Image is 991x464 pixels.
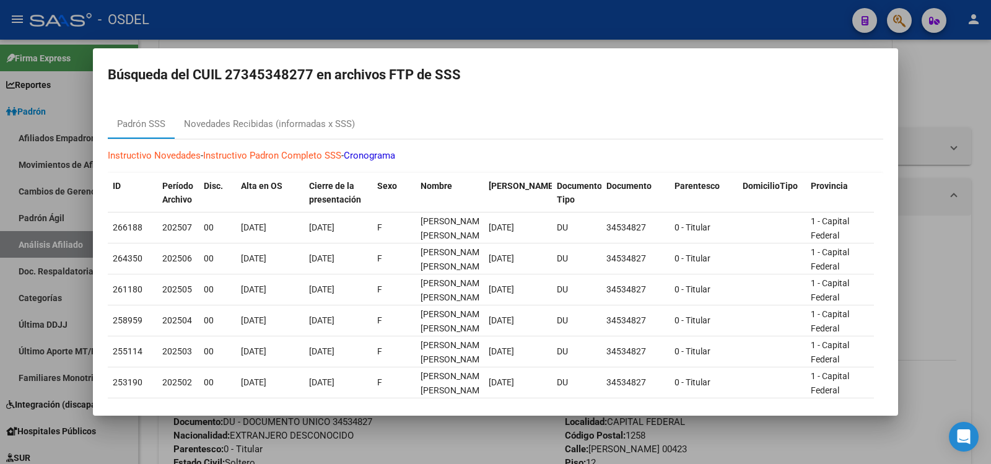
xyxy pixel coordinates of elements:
[309,377,334,387] span: [DATE]
[377,377,382,387] span: F
[674,315,710,325] span: 0 - Titular
[204,344,231,359] div: 00
[421,181,452,191] span: Nombre
[162,222,192,232] span: 202507
[489,181,558,191] span: [PERSON_NAME].
[557,313,596,328] div: DU
[489,346,514,356] span: [DATE]
[241,284,266,294] span: [DATE]
[241,253,266,263] span: [DATE]
[241,377,266,387] span: [DATE]
[606,282,665,297] div: 34534827
[421,309,487,333] span: ALFONSO NAYLA MARIEL
[606,344,665,359] div: 34534827
[377,346,382,356] span: F
[241,346,266,356] span: [DATE]
[108,150,201,161] a: Instructivo Novedades
[377,253,382,263] span: F
[113,181,121,191] span: ID
[674,222,710,232] span: 0 - Titular
[949,422,979,452] div: Open Intercom Messenger
[113,377,142,387] span: 253190
[811,340,849,364] span: 1 - Capital Federal
[113,284,142,294] span: 261180
[606,252,665,266] div: 34534827
[184,117,355,131] div: Novedades Recibidas (informadas x SSS)
[162,377,192,387] span: 202502
[377,222,382,232] span: F
[162,181,193,205] span: Período Archivo
[606,313,665,328] div: 34534827
[377,284,382,294] span: F
[204,252,231,266] div: 00
[670,173,738,214] datatable-header-cell: Parentesco
[489,377,514,387] span: [DATE]
[811,181,848,191] span: Provincia
[204,181,223,191] span: Disc.
[113,346,142,356] span: 255114
[674,181,720,191] span: Parentesco
[557,344,596,359] div: DU
[606,375,665,390] div: 34534827
[377,315,382,325] span: F
[204,282,231,297] div: 00
[241,315,266,325] span: [DATE]
[344,150,395,161] a: Cronograma
[162,253,192,263] span: 202506
[309,346,334,356] span: [DATE]
[203,150,341,161] a: Instructivo Padron Completo SSS
[372,173,416,214] datatable-header-cell: Sexo
[811,216,849,240] span: 1 - Capital Federal
[557,282,596,297] div: DU
[421,340,487,364] span: ALFONSO NAYLA MARIEL
[557,252,596,266] div: DU
[811,278,849,302] span: 1 - Capital Federal
[421,216,487,240] span: ALFONSO NAYLA MARIEL
[108,149,883,163] p: - -
[421,371,487,395] span: ALFONSO NAYLA MARIEL
[421,247,487,271] span: ALFONSO NAYLA MARIEL
[489,284,514,294] span: [DATE]
[738,173,806,214] datatable-header-cell: DomicilioTipo
[674,377,710,387] span: 0 - Titular
[416,173,484,214] datatable-header-cell: Nombre
[304,173,372,214] datatable-header-cell: Cierre de la presentación
[204,313,231,328] div: 00
[108,63,883,87] h2: Búsqueda del CUIL 27345348277 en archivos FTP de SSS
[601,173,670,214] datatable-header-cell: Documento
[113,315,142,325] span: 258959
[309,181,361,205] span: Cierre de la presentación
[309,222,334,232] span: [DATE]
[489,315,514,325] span: [DATE]
[743,181,798,191] span: DomicilioTipo
[489,222,514,232] span: [DATE]
[811,371,849,395] span: 1 - Capital Federal
[204,221,231,235] div: 00
[811,247,849,271] span: 1 - Capital Federal
[204,375,231,390] div: 00
[557,375,596,390] div: DU
[674,284,710,294] span: 0 - Titular
[606,221,665,235] div: 34534827
[309,315,334,325] span: [DATE]
[157,173,199,214] datatable-header-cell: Período Archivo
[309,284,334,294] span: [DATE]
[113,253,142,263] span: 264350
[552,173,601,214] datatable-header-cell: Documento Tipo
[117,117,165,131] div: Padrón SSS
[162,346,192,356] span: 202503
[421,278,487,302] span: ALFONSO NAYLA MARIEL
[811,309,849,333] span: 1 - Capital Federal
[674,253,710,263] span: 0 - Titular
[309,253,334,263] span: [DATE]
[606,181,652,191] span: Documento
[108,173,157,214] datatable-header-cell: ID
[113,222,142,232] span: 266188
[674,346,710,356] span: 0 - Titular
[377,181,397,191] span: Sexo
[489,253,514,263] span: [DATE]
[484,173,552,214] datatable-header-cell: Fecha Nac.
[236,173,304,214] datatable-header-cell: Alta en OS
[162,315,192,325] span: 202504
[241,222,266,232] span: [DATE]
